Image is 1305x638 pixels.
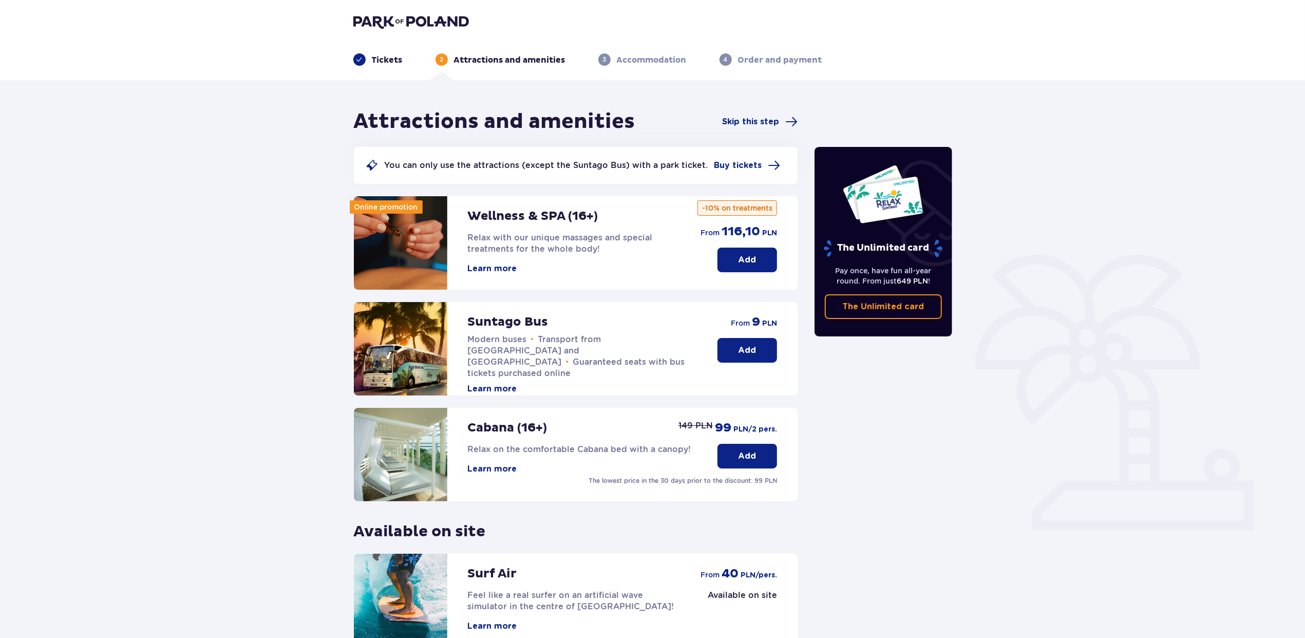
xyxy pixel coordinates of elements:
[468,334,601,367] span: Transport from [GEOGRAPHIC_DATA] and [GEOGRAPHIC_DATA]
[602,55,606,64] p: 3
[762,318,777,329] span: PLN
[468,444,691,454] span: Relax on the comfortable Cabana bed with a canopy!
[531,334,534,345] span: •
[720,53,822,66] div: 4Order and payment
[708,590,777,601] p: Available on site
[733,424,777,435] span: PLN /2 pers.
[354,408,447,501] img: attraction
[468,233,653,254] span: Relax with our unique massages and special treatments for the whole body!
[354,109,635,135] h1: Attractions and amenities
[722,116,798,128] a: Skip this step
[897,277,928,285] span: 649 PLN
[354,514,486,541] p: Available on site
[468,314,549,330] p: Suntago Bus
[823,239,943,257] p: The Unlimited card
[566,357,569,367] span: •
[468,590,674,611] span: Feel like a real surfer on an artificial wave simulator in the centre of [GEOGRAPHIC_DATA]!
[697,200,777,216] p: -10% on treatments
[385,160,708,171] p: You can only use the attractions (except the Suntago Bus) with a park ticket.
[468,621,517,632] button: Learn more
[752,314,760,330] span: 9
[353,53,403,66] div: Tickets
[468,463,517,475] button: Learn more
[354,302,447,396] img: attraction
[353,14,469,29] img: Park of Poland logo
[350,200,423,214] div: Online promotion
[731,318,750,328] span: from
[722,224,760,239] span: 116,10
[715,420,731,436] span: 99
[617,54,687,66] p: Accommodation
[714,160,762,171] span: Buy tickets
[468,383,517,395] button: Learn more
[842,164,924,224] img: Two entry cards to Suntago with the word 'UNLIMITED RELAX', featuring a white background with tro...
[468,566,517,581] p: Surf Air
[717,248,777,272] button: Add
[468,357,685,378] span: Guaranteed seats with bus tickets purchased online
[825,266,942,286] p: Pay once, have fun all-year round. From just !
[701,228,720,238] span: from
[722,566,739,581] span: 40
[738,54,822,66] p: Order and payment
[739,345,756,356] p: Add
[589,476,777,485] p: The lowest price in the 30 days prior to the discount: 99 PLN
[717,444,777,468] button: Add
[741,570,777,580] span: PLN /pers.
[678,420,713,431] p: 149 PLN
[842,301,924,312] p: The Unlimited card
[468,334,527,344] span: Modern buses
[762,228,777,238] span: PLN
[714,159,781,172] a: Buy tickets
[454,54,565,66] p: Attractions and amenities
[739,451,756,462] p: Add
[722,116,779,127] span: Skip this step
[436,53,565,66] div: 2Attractions and amenities
[825,294,942,319] a: The Unlimited card
[372,54,403,66] p: Tickets
[468,263,517,274] button: Learn more
[724,55,728,64] p: 4
[468,420,547,436] p: Cabana (16+)
[598,53,687,66] div: 3Accommodation
[717,338,777,363] button: Add
[468,209,598,224] p: Wellness & SPA (16+)
[440,55,443,64] p: 2
[701,570,720,580] span: from
[354,196,447,290] img: attraction
[739,254,756,266] p: Add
